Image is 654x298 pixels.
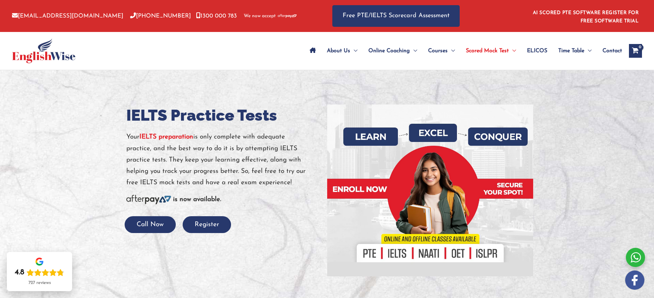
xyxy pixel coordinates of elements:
a: Call Now [125,221,176,228]
a: View Shopping Cart, empty [629,44,642,58]
span: Menu Toggle [509,39,516,63]
span: Menu Toggle [410,39,417,63]
button: Call Now [125,216,176,233]
p: Your is only complete with adequate practice, and the best way to do it is by attempting IELTS pr... [126,131,322,188]
img: Afterpay-Logo [278,14,297,18]
a: Scored Mock TestMenu Toggle [460,39,521,63]
a: 1300 000 783 [196,13,237,19]
img: cropped-ew-logo [12,38,76,63]
span: Courses [428,39,448,63]
span: Menu Toggle [350,39,357,63]
a: Free PTE/IELTS Scorecard Assessment [332,5,460,27]
a: Online CoachingMenu Toggle [363,39,423,63]
a: AI SCORED PTE SOFTWARE REGISTER FOR FREE SOFTWARE TRIAL [533,10,639,24]
span: Menu Toggle [448,39,455,63]
a: ELICOS [521,39,553,63]
span: Time Table [558,39,584,63]
a: [EMAIL_ADDRESS][DOMAIN_NAME] [12,13,123,19]
h1: IELTS Practice Tests [126,104,322,126]
div: 727 reviews [28,280,51,286]
b: is now available. [173,196,221,203]
span: Online Coaching [368,39,410,63]
a: About UsMenu Toggle [321,39,363,63]
nav: Site Navigation: Main Menu [304,39,622,63]
span: Menu Toggle [584,39,592,63]
span: Contact [603,39,622,63]
img: white-facebook.png [625,271,644,290]
a: Register [183,221,231,228]
div: 4.8 [15,268,24,277]
span: About Us [327,39,350,63]
a: IELTS preparation [139,134,193,140]
div: Rating: 4.8 out of 5 [15,268,64,277]
aside: Header Widget 1 [529,5,642,27]
a: CoursesMenu Toggle [423,39,460,63]
a: [PHONE_NUMBER] [130,13,191,19]
span: Scored Mock Test [466,39,509,63]
a: Time TableMenu Toggle [553,39,597,63]
img: Afterpay-Logo [126,195,171,204]
button: Register [183,216,231,233]
a: Contact [597,39,622,63]
span: We now accept [244,13,276,20]
span: ELICOS [527,39,547,63]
